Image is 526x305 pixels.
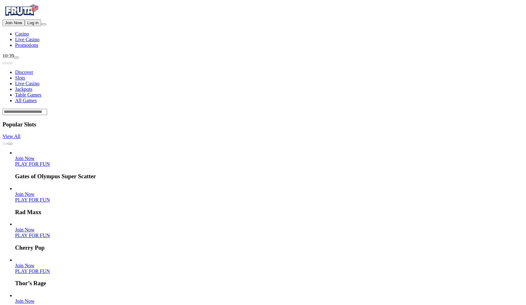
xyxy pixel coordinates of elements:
a: View All [3,134,20,139]
button: menu [41,23,46,25]
button: prev slide [3,143,8,145]
a: Table Games [15,92,41,97]
button: live-chat [14,57,19,58]
a: Gates of Olympus Super Scatter [15,156,35,161]
article: Cherry Pop [15,221,523,251]
a: Thor’s Rage [15,263,35,268]
span: Log in [27,20,39,25]
span: Join Now [15,227,35,232]
a: Live Casino [15,81,40,86]
a: All Games [15,98,37,103]
a: Rad Maxx [15,197,50,202]
span: Casino [15,31,29,36]
h3: Rad Maxx [15,209,523,216]
span: Promotions [15,42,38,48]
a: Cherry Pop [15,233,50,238]
a: gift-inverted iconPromotions [15,42,38,48]
a: Slots [15,75,25,80]
a: Jackpots [15,86,32,92]
button: prev slide [3,62,8,64]
h3: Popular Slots [3,121,523,128]
h3: Cherry Pop [15,244,523,251]
h3: Thor’s Rage [15,280,523,287]
span: Join Now [5,20,22,25]
a: Rad Maxx [15,191,35,197]
nav: Lobby [3,59,523,103]
a: Thor’s Rage [15,269,50,274]
a: Discover [15,69,33,75]
span: Join Now [15,156,35,161]
a: Big Bass Bonanza [15,298,35,304]
h3: Gates of Olympus Super Scatter [15,173,523,180]
span: Join Now [15,191,35,197]
span: Join Now [15,298,35,304]
button: next slide [8,62,13,64]
a: poker-chip iconLive Casino [15,37,40,42]
header: Lobby [3,59,523,115]
a: diamond iconCasino [15,31,29,36]
article: Gates of Olympus Super Scatter [15,150,523,180]
article: Rad Maxx [15,186,523,216]
button: Log in [25,19,41,26]
a: Cherry Pop [15,227,35,232]
span: 10:39 [3,53,14,58]
span: Join Now [15,263,35,268]
input: Search [3,109,47,115]
nav: Primary [3,3,523,48]
a: Fruta [3,14,40,19]
span: Live Casino [15,37,40,42]
article: Thor’s Rage [15,257,523,287]
img: Fruta [3,3,40,18]
button: next slide [8,143,13,145]
button: Join Now [3,19,25,26]
a: Gates of Olympus Super Scatter [15,161,50,167]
